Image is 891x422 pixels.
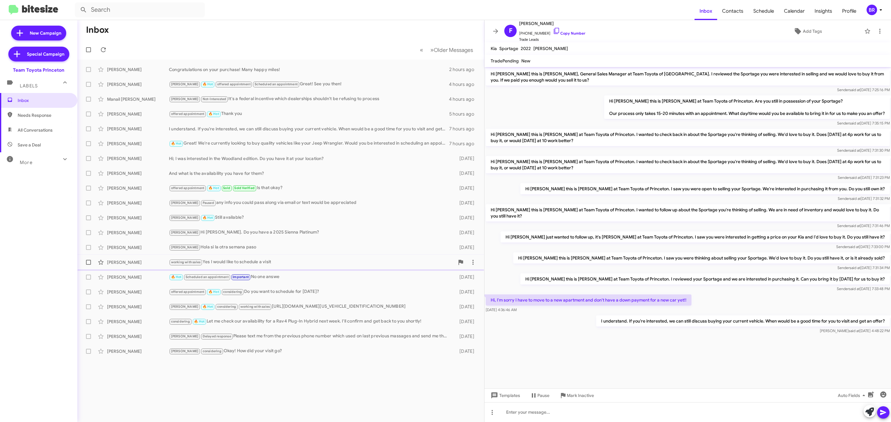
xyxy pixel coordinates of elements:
span: Sender [DATE] 7:33:00 PM [836,244,890,249]
span: [PERSON_NAME] [171,230,199,234]
div: Okay! How did your visit go? [169,348,451,355]
div: 2 hours ago [449,66,479,73]
div: No one answe [169,273,451,281]
button: Add Tags [753,26,861,37]
span: 🔥 Hot [203,82,213,86]
div: [PERSON_NAME] [107,200,169,206]
div: [PERSON_NAME] [107,111,169,117]
div: Great! We're currently looking to buy quality vehicles like your Jeep Wrangler. Would you be inte... [169,140,449,147]
p: Hi [PERSON_NAME] this is [PERSON_NAME], General Sales Manager at Team Toyota of [GEOGRAPHIC_DATA]... [486,68,890,86]
span: Insights [810,2,837,20]
span: [PERSON_NAME] [171,334,199,338]
a: New Campaign [11,26,66,40]
span: said at [850,175,861,180]
button: Next [427,44,477,56]
div: [PERSON_NAME] [107,244,169,251]
div: [PERSON_NAME] [107,348,169,354]
div: [PERSON_NAME] [107,289,169,295]
span: said at [848,244,859,249]
span: 🔥 Hot [209,290,219,294]
div: 7 hours ago [449,126,479,132]
span: offered appointment [217,82,251,86]
a: Special Campaign [8,47,69,61]
span: [DATE] 4:36:46 AM [486,307,517,312]
div: Great! See you then! [169,81,449,88]
div: [DATE] [451,155,479,162]
p: Hi [PERSON_NAME] just wanted to follow up, it's [PERSON_NAME] at Team Toyota of Princeton. I saw ... [501,231,890,243]
div: [PERSON_NAME] [107,155,169,162]
p: Hi [PERSON_NAME] this is [PERSON_NAME] at Team Toyota of Princeton. Are you still in possession o... [604,95,890,119]
a: Inbox [695,2,717,20]
div: And what is the availability you have for them? [169,170,451,176]
span: Scheduled an appointment [255,82,298,86]
div: It's a federal incentive which dealerships shouldn't be refusing to process [169,95,449,103]
span: said at [849,148,860,153]
div: 4 hours ago [449,96,479,102]
span: Sender [DATE] 7:35:15 PM [837,121,890,125]
span: Important [233,275,249,279]
div: Do you want to schedule for [DATE]? [169,288,451,295]
span: 🔥 Hot [203,305,213,309]
span: said at [849,328,859,333]
span: [PERSON_NAME] [171,245,199,249]
div: [PERSON_NAME] [107,304,169,310]
p: Hi, I'm sorry I have to move to a new apartment and don't have a down payment for a new car yet!! [486,294,691,306]
div: Hola si la otra semana paso [169,244,451,251]
span: 🔥 Hot [171,275,182,279]
div: BR [867,5,877,15]
span: Add Tags [803,26,822,37]
button: Templates [484,390,525,401]
span: Delayed response [203,334,231,338]
span: Sender [DATE] 7:31:32 PM [838,196,890,201]
button: Pause [525,390,554,401]
span: 2022 [521,46,531,51]
div: Hi [PERSON_NAME]. Do you have a 2025 Sienna Platinum? [169,229,451,236]
span: [PERSON_NAME] [171,201,199,205]
span: considering [171,319,190,323]
p: I understand. If you're interested, we can still discuss buying your current vehicle. When would ... [596,315,890,327]
div: [DATE] [451,185,479,191]
span: [PERSON_NAME] [519,20,585,27]
div: [PERSON_NAME] [107,230,169,236]
span: offered appointment [171,290,204,294]
span: F [509,26,512,36]
span: Contacts [717,2,748,20]
div: [PERSON_NAME] [107,274,169,280]
span: [PERSON_NAME] [171,305,199,309]
span: said at [849,87,860,92]
span: [PHONE_NUMBER] [519,27,585,36]
span: Sold [223,186,230,190]
span: [PERSON_NAME] [DATE] 4:48:22 PM [820,328,890,333]
button: Auto Fields [833,390,872,401]
div: [DATE] [451,215,479,221]
span: « [420,46,423,54]
div: Let me check our availability for a Rav4 Plug-In Hybrid next week. I'll confirm and get back to y... [169,318,451,325]
span: [PERSON_NAME] [171,349,199,353]
div: Hi; I was interested in the Woodland edition. Do you have it at your location? [169,155,451,162]
div: [PERSON_NAME] [107,319,169,325]
a: Profile [837,2,861,20]
div: 5 hours ago [449,111,479,117]
span: considering [203,349,222,353]
span: Scheduled an appointment [186,275,229,279]
span: Mark Inactive [567,390,594,401]
span: Pause [537,390,549,401]
span: Calendar [779,2,810,20]
a: Copy Number [553,31,585,36]
span: Sender [DATE] 7:33:48 PM [837,286,890,291]
p: Hi [PERSON_NAME] this is [PERSON_NAME] at Team Toyota of Princeton. I saw you were thinking about... [513,252,890,264]
div: any info you could pass along via email or text would be appreciated [169,199,451,206]
span: [PERSON_NAME] [171,97,199,101]
div: Yes I would like to schedule a visit [169,259,454,266]
div: Still available? [169,214,451,221]
span: [PERSON_NAME] [171,82,199,86]
button: BR [861,5,884,15]
div: Team Toyota Princeton [13,67,64,73]
div: Manail [PERSON_NAME] [107,96,169,102]
span: considering [217,305,236,309]
button: Previous [416,44,427,56]
span: Trade Leads [519,36,585,43]
span: New Campaign [30,30,61,36]
div: [PERSON_NAME] [107,66,169,73]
